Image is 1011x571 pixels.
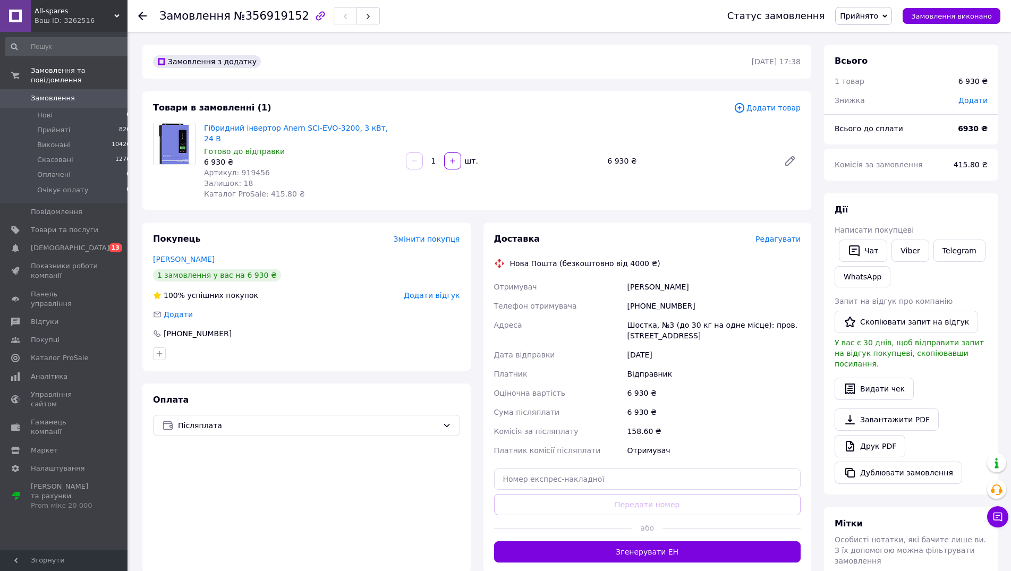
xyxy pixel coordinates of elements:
[835,518,863,529] span: Мітки
[727,11,825,21] div: Статус замовлення
[178,420,438,431] span: Післяплата
[958,124,988,133] b: 6930 ₴
[164,310,193,319] span: Додати
[5,37,131,56] input: Пошук
[159,10,231,22] span: Замовлення
[37,125,70,135] span: Прийняті
[494,468,801,490] input: Номер експрес-накладної
[115,155,130,165] span: 1276
[394,235,460,243] span: Змінити покупця
[494,408,560,416] span: Сума післяплати
[933,240,985,262] a: Telegram
[31,207,82,217] span: Повідомлення
[153,395,189,405] span: Оплата
[958,76,988,87] div: 6 930 ₴
[625,296,803,316] div: [PHONE_NUMBER]
[31,390,98,409] span: Управління сайтом
[835,378,914,400] button: Видати чек
[153,234,201,244] span: Покупець
[153,255,215,263] a: [PERSON_NAME]
[625,422,803,441] div: 158.60 ₴
[839,240,887,262] button: Чат
[138,11,147,21] div: Повернутися назад
[163,328,233,339] div: [PHONE_NUMBER]
[835,297,953,305] span: Запит на відгук про компанію
[625,403,803,422] div: 6 930 ₴
[31,464,85,473] span: Налаштування
[494,321,522,329] span: Адреса
[204,190,305,198] span: Каталог ProSale: 415.80 ₴
[31,225,98,235] span: Товари та послуги
[840,12,878,20] span: Прийнято
[494,427,579,436] span: Комісія за післяплату
[164,291,185,300] span: 100%
[494,370,528,378] span: Платник
[958,96,988,105] span: Додати
[625,364,803,383] div: Відправник
[835,311,978,333] button: Скопіювати запит на відгук
[752,57,801,66] time: [DATE] 17:38
[755,235,801,243] span: Редагувати
[126,110,130,120] span: 0
[903,8,1000,24] button: Замовлення виконано
[31,353,88,363] span: Каталог ProSale
[835,266,890,287] a: WhatsApp
[31,446,58,455] span: Маркет
[31,93,75,103] span: Замовлення
[31,501,98,510] div: Prom мікс 20 000
[835,462,962,484] button: Дублювати замовлення
[37,185,88,195] span: Очікує оплату
[779,150,801,172] a: Редагувати
[204,157,397,167] div: 6 930 ₴
[35,16,128,25] div: Ваш ID: 3262516
[31,243,109,253] span: [DEMOGRAPHIC_DATA]
[494,541,801,563] button: Згенерувати ЕН
[494,389,565,397] span: Оціночна вартість
[153,103,271,113] span: Товари в замовленні (1)
[835,226,914,234] span: Написати покупцеві
[404,291,460,300] span: Додати відгук
[126,170,130,180] span: 0
[835,96,865,105] span: Знижка
[37,140,70,150] span: Виконані
[494,234,540,244] span: Доставка
[204,147,285,156] span: Готово до відправки
[507,258,663,269] div: Нова Пошта (безкоштовно від 4000 ₴)
[153,269,281,282] div: 1 замовлення у вас на 6 930 ₴
[109,243,122,252] span: 13
[31,417,98,437] span: Гаманець компанії
[204,124,388,143] a: Гібридний інвертор Anern SCI-EVO-3200, 3 кВт, 24 В
[119,125,130,135] span: 820
[31,372,67,381] span: Аналітика
[835,338,984,368] span: У вас є 30 днів, щоб відправити запит на відгук покупцеві, скопіювавши посилання.
[835,77,864,86] span: 1 товар
[835,535,986,565] span: Особисті нотатки, які бачите лише ви. З їх допомогою можна фільтрувати замовлення
[911,12,992,20] span: Замовлення виконано
[37,155,73,165] span: Скасовані
[31,335,60,345] span: Покупці
[625,383,803,403] div: 6 930 ₴
[31,66,128,85] span: Замовлення та повідомлення
[494,283,537,291] span: Отримувач
[35,6,114,16] span: All-spares
[153,55,261,68] div: Замовлення з додатку
[112,140,130,150] span: 10426
[625,277,803,296] div: [PERSON_NAME]
[891,240,929,262] a: Viber
[835,435,905,457] a: Друк PDF
[835,204,848,215] span: Дії
[126,185,130,195] span: 0
[835,124,903,133] span: Всього до сплати
[835,160,923,169] span: Комісія за замовлення
[153,290,258,301] div: успішних покупок
[31,261,98,280] span: Показники роботи компанії
[494,446,601,455] span: Платник комісії післяплати
[37,110,53,120] span: Нові
[234,10,309,22] span: №356919152
[734,102,801,114] span: Додати товар
[625,345,803,364] div: [DATE]
[625,441,803,460] div: Отримувач
[494,302,577,310] span: Телефон отримувача
[204,179,253,188] span: Залишок: 18
[31,482,98,511] span: [PERSON_NAME] та рахунки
